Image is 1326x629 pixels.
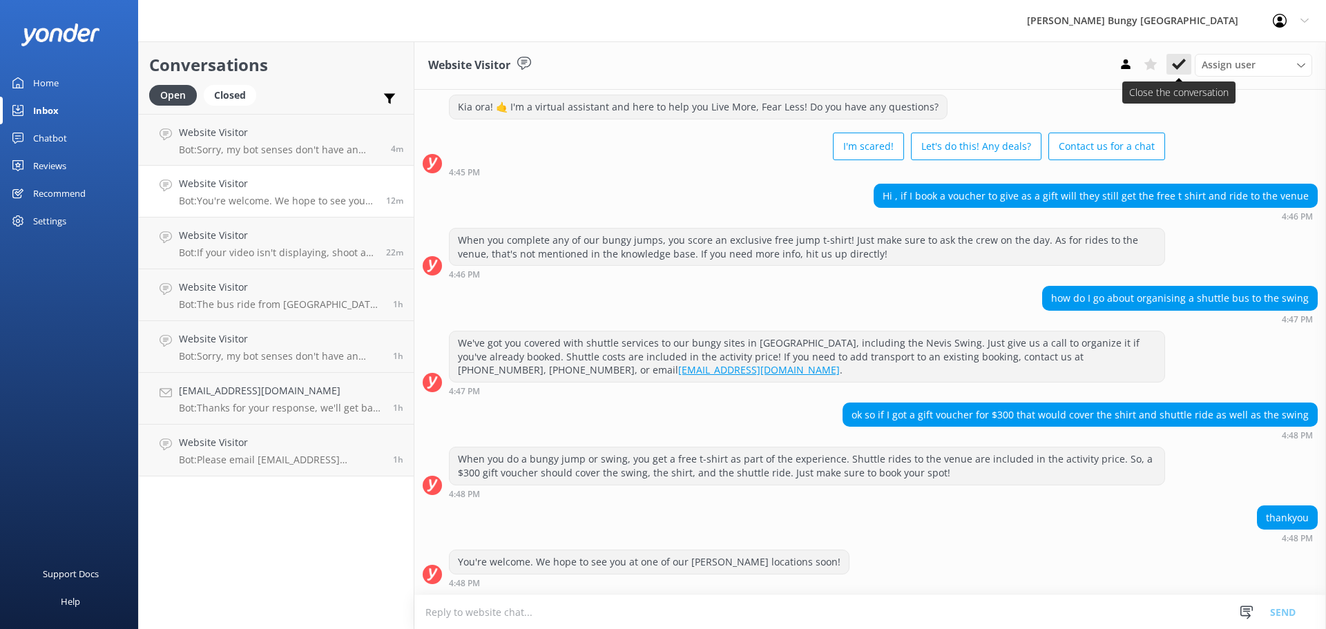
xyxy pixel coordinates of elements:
[179,331,383,347] h4: Website Visitor
[1257,533,1318,543] div: Sep 08 2025 04:48pm (UTC +12:00) Pacific/Auckland
[61,588,80,615] div: Help
[449,387,480,396] strong: 4:47 PM
[393,454,403,465] span: Sep 08 2025 03:06pm (UTC +12:00) Pacific/Auckland
[450,550,849,574] div: You're welcome. We hope to see you at one of our [PERSON_NAME] locations soon!
[179,176,376,191] h4: Website Visitor
[393,298,403,310] span: Sep 08 2025 03:42pm (UTC +12:00) Pacific/Auckland
[1202,57,1256,72] span: Assign user
[449,490,480,499] strong: 4:48 PM
[393,402,403,414] span: Sep 08 2025 03:28pm (UTC +12:00) Pacific/Auckland
[1195,54,1312,76] div: Assign User
[874,184,1317,208] div: Hi , if I book a voucher to give as a gift will they still get the free t shirt and ride to the v...
[843,403,1317,427] div: ok so if I got a gift voucher for $300 that would cover the shirt and shuttle ride as well as the...
[449,168,480,177] strong: 4:45 PM
[428,57,510,75] h3: Website Visitor
[179,383,383,398] h4: [EMAIL_ADDRESS][DOMAIN_NAME]
[833,133,904,160] button: I'm scared!
[449,578,849,588] div: Sep 08 2025 04:48pm (UTC +12:00) Pacific/Auckland
[678,363,840,376] a: [EMAIL_ADDRESS][DOMAIN_NAME]
[874,211,1318,221] div: Sep 08 2025 04:46pm (UTC +12:00) Pacific/Auckland
[1282,534,1313,543] strong: 4:48 PM
[179,298,383,311] p: Bot: The bus ride from [GEOGRAPHIC_DATA] to the [GEOGRAPHIC_DATA] location takes about 45 minutes...
[179,280,383,295] h4: Website Visitor
[139,217,414,269] a: Website VisitorBot:If your video isn't displaying, shoot an email to [EMAIL_ADDRESS][DOMAIN_NAME]...
[33,180,86,207] div: Recommend
[179,350,383,362] p: Bot: Sorry, my bot senses don't have an answer for that, please try and rephrase your question, I...
[386,195,403,206] span: Sep 08 2025 04:48pm (UTC +12:00) Pacific/Auckland
[149,87,204,102] a: Open
[179,195,376,207] p: Bot: You're welcome. We hope to see you at one of our [PERSON_NAME] locations soon!
[449,269,1165,279] div: Sep 08 2025 04:46pm (UTC +12:00) Pacific/Auckland
[149,52,403,78] h2: Conversations
[450,95,947,119] div: Kia ora! 🤙 I'm a virtual assistant and here to help you Live More, Fear Less! Do you have any que...
[1258,506,1317,530] div: thankyou
[1282,316,1313,324] strong: 4:47 PM
[449,579,480,588] strong: 4:48 PM
[911,133,1041,160] button: Let's do this! Any deals?
[386,246,403,258] span: Sep 08 2025 04:38pm (UTC +12:00) Pacific/Auckland
[33,152,66,180] div: Reviews
[33,69,59,97] div: Home
[139,114,414,166] a: Website VisitorBot:Sorry, my bot senses don't have an answer for that, please try and rephrase yo...
[393,350,403,362] span: Sep 08 2025 03:30pm (UTC +12:00) Pacific/Auckland
[449,167,1165,177] div: Sep 08 2025 04:45pm (UTC +12:00) Pacific/Auckland
[139,166,414,217] a: Website VisitorBot:You're welcome. We hope to see you at one of our [PERSON_NAME] locations soon!12m
[204,87,263,102] a: Closed
[149,85,197,106] div: Open
[43,560,99,588] div: Support Docs
[204,85,256,106] div: Closed
[179,402,383,414] p: Bot: Thanks for your response, we'll get back to you as soon as we can during opening hours.
[450,229,1164,265] div: When you complete any of our bungy jumps, you score an exclusive free jump t-shirt! Just make sur...
[449,271,480,279] strong: 4:46 PM
[179,228,376,243] h4: Website Visitor
[1042,314,1318,324] div: Sep 08 2025 04:47pm (UTC +12:00) Pacific/Auckland
[449,386,1165,396] div: Sep 08 2025 04:47pm (UTC +12:00) Pacific/Auckland
[139,321,414,373] a: Website VisitorBot:Sorry, my bot senses don't have an answer for that, please try and rephrase yo...
[21,23,100,46] img: yonder-white-logo.png
[843,430,1318,440] div: Sep 08 2025 04:48pm (UTC +12:00) Pacific/Auckland
[33,124,67,152] div: Chatbot
[391,143,403,155] span: Sep 08 2025 04:56pm (UTC +12:00) Pacific/Auckland
[139,373,414,425] a: [EMAIL_ADDRESS][DOMAIN_NAME]Bot:Thanks for your response, we'll get back to you as soon as we can...
[1043,287,1317,310] div: how do I go about organising a shuttle bus to the swing
[179,125,381,140] h4: Website Visitor
[450,331,1164,382] div: We've got you covered with shuttle services to our bungy sites in [GEOGRAPHIC_DATA], including th...
[179,246,376,259] p: Bot: If your video isn't displaying, shoot an email to [EMAIL_ADDRESS][DOMAIN_NAME] and our tech ...
[1282,213,1313,221] strong: 4:46 PM
[1048,133,1165,160] button: Contact us for a chat
[179,144,381,156] p: Bot: Sorry, my bot senses don't have an answer for that, please try and rephrase your question, I...
[33,97,59,124] div: Inbox
[179,454,383,466] p: Bot: Please email [EMAIL_ADDRESS][DOMAIN_NAME], and we will be able to help. Just remember, our s...
[179,435,383,450] h4: Website Visitor
[139,425,414,476] a: Website VisitorBot:Please email [EMAIL_ADDRESS][DOMAIN_NAME], and we will be able to help. Just r...
[449,489,1165,499] div: Sep 08 2025 04:48pm (UTC +12:00) Pacific/Auckland
[1282,432,1313,440] strong: 4:48 PM
[139,269,414,321] a: Website VisitorBot:The bus ride from [GEOGRAPHIC_DATA] to the [GEOGRAPHIC_DATA] location takes ab...
[450,447,1164,484] div: When you do a bungy jump or swing, you get a free t-shirt as part of the experience. Shuttle ride...
[33,207,66,235] div: Settings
